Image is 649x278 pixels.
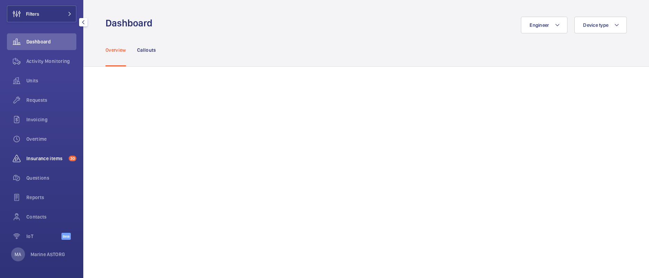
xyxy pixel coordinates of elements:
button: Device type [574,17,627,33]
span: Engineer [530,22,549,28]
span: Questions [26,174,76,181]
span: Beta [61,233,71,240]
button: Filters [7,6,76,22]
span: Activity Monitoring [26,58,76,65]
span: Contacts [26,213,76,220]
p: Overview [106,47,126,54]
p: Callouts [137,47,156,54]
p: MA [15,251,21,258]
span: Invoicing [26,116,76,123]
button: Engineer [521,17,567,33]
span: Overtime [26,136,76,142]
span: 30 [69,156,76,161]
span: Insurance items [26,155,66,162]
p: Marine ASTORG [31,251,65,258]
span: Units [26,77,76,84]
span: Requests [26,97,76,104]
span: Device type [583,22,608,28]
span: Dashboard [26,38,76,45]
span: IoT [26,233,61,240]
h1: Dashboard [106,17,157,30]
span: Filters [26,10,39,17]
span: Reports [26,194,76,201]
